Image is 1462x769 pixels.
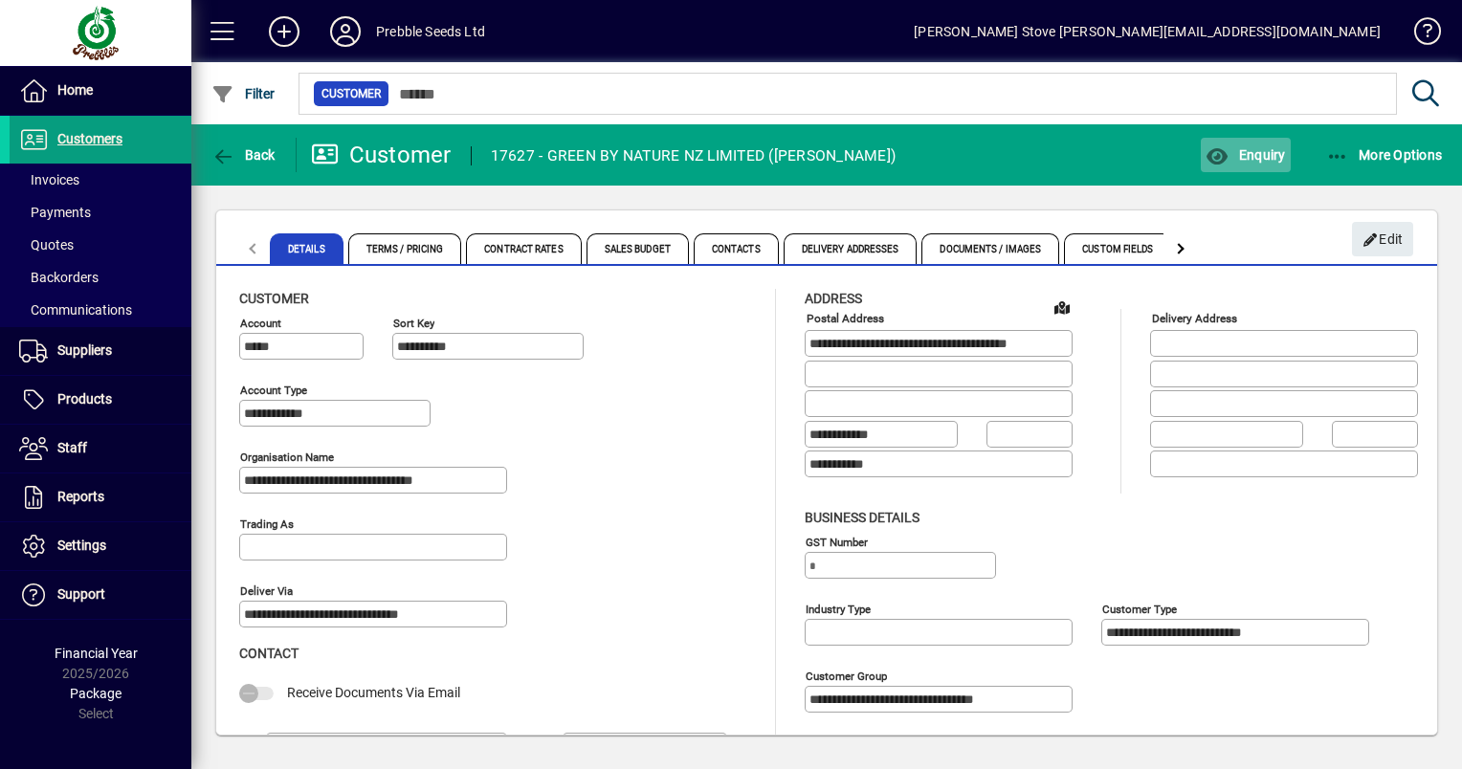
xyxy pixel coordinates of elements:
[19,172,79,187] span: Invoices
[240,450,334,464] mat-label: Organisation name
[10,164,191,196] a: Invoices
[57,440,87,455] span: Staff
[287,685,460,700] span: Receive Documents Via Email
[57,489,104,504] span: Reports
[57,82,93,98] span: Home
[10,425,191,472] a: Staff
[315,14,376,49] button: Profile
[10,261,191,294] a: Backorders
[1047,292,1077,322] a: View on map
[10,473,191,521] a: Reports
[1326,147,1443,163] span: More Options
[254,14,315,49] button: Add
[19,302,132,318] span: Communications
[321,84,381,103] span: Customer
[207,138,280,172] button: Back
[240,384,307,397] mat-label: Account Type
[1201,138,1290,172] button: Enquiry
[19,270,99,285] span: Backorders
[587,233,689,264] span: Sales Budget
[19,205,91,220] span: Payments
[806,535,868,548] mat-label: GST Number
[270,233,343,264] span: Details
[10,376,191,424] a: Products
[211,147,276,163] span: Back
[1321,138,1448,172] button: More Options
[10,294,191,326] a: Communications
[376,16,485,47] div: Prebble Seeds Ltd
[10,327,191,375] a: Suppliers
[57,131,122,146] span: Customers
[240,317,281,330] mat-label: Account
[1352,222,1413,256] button: Edit
[240,517,294,531] mat-label: Trading as
[57,391,112,406] span: Products
[311,140,452,170] div: Customer
[240,584,293,598] mat-label: Deliver via
[805,510,919,525] span: Business details
[19,237,74,253] span: Quotes
[57,586,105,602] span: Support
[1362,224,1404,255] span: Edit
[393,317,434,330] mat-label: Sort key
[191,138,297,172] app-page-header-button: Back
[1102,602,1177,615] mat-label: Customer type
[10,571,191,619] a: Support
[10,522,191,570] a: Settings
[239,291,309,306] span: Customer
[57,342,112,358] span: Suppliers
[1206,147,1285,163] span: Enquiry
[57,538,106,553] span: Settings
[466,233,581,264] span: Contract Rates
[239,646,299,661] span: Contact
[211,86,276,101] span: Filter
[10,67,191,115] a: Home
[207,77,280,111] button: Filter
[784,233,918,264] span: Delivery Addresses
[10,229,191,261] a: Quotes
[694,233,779,264] span: Contacts
[921,233,1059,264] span: Documents / Images
[1400,4,1438,66] a: Knowledge Base
[806,602,871,615] mat-label: Industry type
[805,291,862,306] span: Address
[806,669,887,682] mat-label: Customer group
[914,16,1381,47] div: [PERSON_NAME] Stove [PERSON_NAME][EMAIL_ADDRESS][DOMAIN_NAME]
[70,686,122,701] span: Package
[348,233,462,264] span: Terms / Pricing
[10,196,191,229] a: Payments
[491,141,897,171] div: 17627 - GREEN BY NATURE NZ LIMITED ([PERSON_NAME])
[55,646,138,661] span: Financial Year
[1064,233,1171,264] span: Custom Fields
